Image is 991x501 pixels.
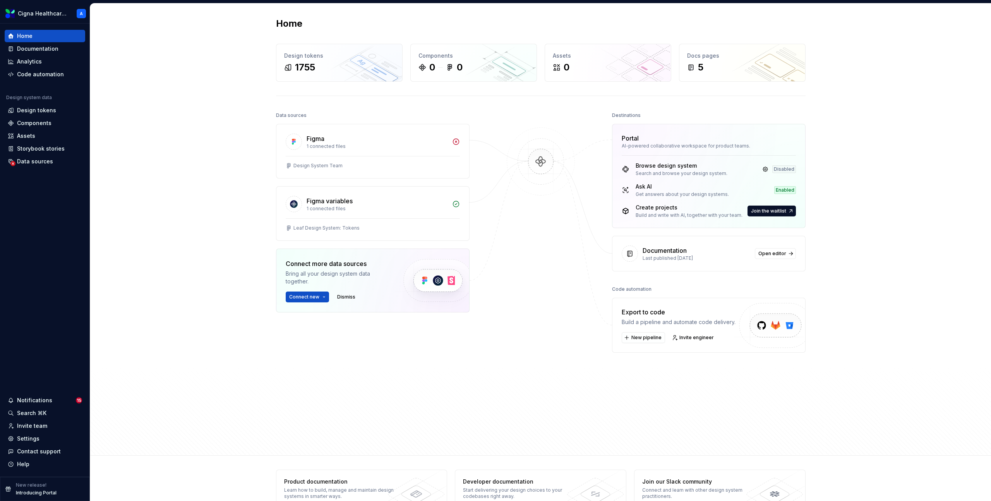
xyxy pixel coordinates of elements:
[545,44,671,82] a: Assets0
[17,460,29,468] div: Help
[429,61,435,74] div: 0
[293,225,360,231] div: Leaf Design System: Tokens
[286,270,390,285] div: Bring all your design system data together.
[5,117,85,129] a: Components
[284,487,397,499] div: Learn how to build, manage and maintain design systems in smarter ways.
[295,61,315,74] div: 1755
[307,206,447,212] div: 1 connected files
[5,445,85,458] button: Contact support
[463,478,576,486] div: Developer documentation
[17,448,61,455] div: Contact support
[670,332,717,343] a: Invite engineer
[307,143,447,149] div: 1 connected files
[17,70,64,78] div: Code automation
[755,248,796,259] a: Open editor
[17,106,56,114] div: Design tokens
[5,458,85,470] button: Help
[679,335,714,341] span: Invite engineer
[553,52,663,60] div: Assets
[564,61,569,74] div: 0
[622,307,736,317] div: Export to code
[6,94,52,101] div: Design system data
[17,409,46,417] div: Search ⌘K
[284,52,394,60] div: Design tokens
[418,52,529,60] div: Components
[622,332,665,343] button: New pipeline
[17,45,58,53] div: Documentation
[276,17,302,30] h2: Home
[5,9,15,18] img: 6e787e26-f4c0-4230-8924-624fe4a2d214.png
[286,259,390,268] div: Connect more data sources
[636,191,729,197] div: Get answers about your design systems.
[772,165,796,173] div: Disabled
[636,204,742,211] div: Create projects
[17,396,52,404] div: Notifications
[457,61,463,74] div: 0
[636,170,727,177] div: Search and browse your design system.
[642,487,755,499] div: Connect and learn with other design system practitioners.
[636,212,742,218] div: Build and write with AI, together with your team.
[286,292,329,302] button: Connect new
[5,68,85,81] a: Code automation
[276,124,470,178] a: Figma1 connected filesDesign System Team
[748,206,796,216] button: Join the waitlist
[642,478,755,486] div: Join our Slack community
[5,130,85,142] a: Assets
[5,30,85,42] a: Home
[17,58,42,65] div: Analytics
[17,435,39,443] div: Settings
[774,186,796,194] div: Enabled
[307,196,353,206] div: Figma variables
[612,110,641,121] div: Destinations
[622,143,796,149] div: AI-powered collaborative workspace for product teams.
[5,142,85,155] a: Storybook stories
[5,155,85,168] a: Data sources
[337,294,355,300] span: Dismiss
[17,32,33,40] div: Home
[18,10,67,17] div: Cigna Healthcare Molecular Patterns
[17,158,53,165] div: Data sources
[612,284,652,295] div: Code automation
[293,163,343,169] div: Design System Team
[2,5,88,22] button: Cigna Healthcare Molecular PatternsA
[307,134,324,143] div: Figma
[698,61,703,74] div: 5
[76,397,82,403] span: 15
[5,55,85,68] a: Analytics
[622,134,639,143] div: Portal
[643,255,750,261] div: Last published [DATE]
[687,52,797,60] div: Docs pages
[5,104,85,117] a: Design tokens
[276,186,470,241] a: Figma variables1 connected filesLeaf Design System: Tokens
[636,183,729,190] div: Ask AI
[679,44,806,82] a: Docs pages5
[758,250,786,257] span: Open editor
[463,487,576,499] div: Start delivering your design choices to your codebases right away.
[80,10,83,17] div: A
[643,246,687,255] div: Documentation
[5,394,85,407] button: Notifications15
[751,208,786,214] span: Join the waitlist
[334,292,359,302] button: Dismiss
[622,318,736,326] div: Build a pipeline and automate code delivery.
[289,294,319,300] span: Connect new
[276,110,307,121] div: Data sources
[276,44,403,82] a: Design tokens1755
[5,43,85,55] a: Documentation
[5,407,85,419] button: Search ⌘K
[5,432,85,445] a: Settings
[5,420,85,432] a: Invite team
[631,335,662,341] span: New pipeline
[284,478,397,486] div: Product documentation
[16,490,57,496] p: Introducing Portal
[410,44,537,82] a: Components00
[636,162,727,170] div: Browse design system
[17,119,51,127] div: Components
[17,145,65,153] div: Storybook stories
[17,422,47,430] div: Invite team
[17,132,35,140] div: Assets
[16,482,46,488] p: New release!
